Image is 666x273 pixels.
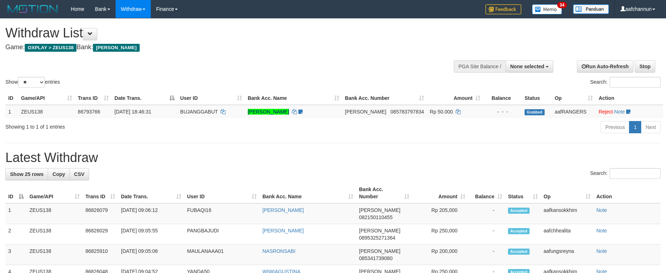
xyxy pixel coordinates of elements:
[532,4,562,14] img: Button%20Memo.svg
[510,64,544,69] span: None selected
[18,92,75,105] th: Game/API: activate to sort column ascending
[412,203,468,224] td: Rp 205,000
[541,224,593,245] td: aafchhealita
[180,109,218,115] span: BUJANGGABUT
[118,224,184,245] td: [DATE] 09:05:55
[118,183,184,203] th: Date Trans.: activate to sort column ascending
[468,245,505,265] td: -
[262,207,304,213] a: [PERSON_NAME]
[599,109,613,115] a: Reject
[468,183,505,203] th: Balance: activate to sort column ascending
[5,151,661,165] h1: Latest Withdraw
[18,77,45,88] select: Showentries
[115,109,151,115] span: [DATE] 18:46:31
[359,248,400,254] span: [PERSON_NAME]
[5,183,27,203] th: ID: activate to sort column descending
[596,92,663,105] th: Action
[118,245,184,265] td: [DATE] 09:05:06
[74,171,84,177] span: CSV
[27,224,83,245] td: ZEUS138
[83,183,118,203] th: Trans ID: activate to sort column ascending
[541,245,593,265] td: aafungsreyna
[356,183,412,203] th: Bank Acc. Number: activate to sort column ascending
[614,109,625,115] a: Note
[5,224,27,245] td: 2
[5,245,27,265] td: 3
[260,183,356,203] th: Bank Acc. Name: activate to sort column ascending
[641,121,661,133] a: Next
[541,183,593,203] th: Op: activate to sort column ascending
[593,183,661,203] th: Action
[359,235,395,241] span: Copy 0895325271364 to clipboard
[430,109,453,115] span: Rp 50.000
[486,108,519,115] div: - - -
[262,228,304,233] a: [PERSON_NAME]
[359,255,392,261] span: Copy 085341739080 to clipboard
[93,44,139,52] span: [PERSON_NAME]
[601,121,629,133] a: Previous
[262,248,295,254] a: NASRONSABI
[468,203,505,224] td: -
[552,105,596,118] td: aafRANGERS
[27,245,83,265] td: ZEUS138
[610,168,661,179] input: Search:
[177,92,245,105] th: User ID: activate to sort column ascending
[18,105,75,118] td: ZEUS138
[5,203,27,224] td: 1
[590,168,661,179] label: Search:
[342,92,427,105] th: Bank Acc. Number: activate to sort column ascending
[427,92,483,105] th: Amount: activate to sort column ascending
[112,92,177,105] th: Date Trans.: activate to sort column descending
[522,92,552,105] th: Status
[75,92,112,105] th: Trans ID: activate to sort column ascending
[184,245,260,265] td: MAULANAAA01
[454,60,506,73] div: PGA Site Balance /
[629,121,641,133] a: 1
[359,214,392,220] span: Copy 082150110455 to clipboard
[573,4,609,14] img: panduan.png
[48,168,70,180] a: Copy
[541,203,593,224] td: aafkansokkhim
[248,109,289,115] a: [PERSON_NAME]
[391,109,424,115] span: Copy 085783797834 to clipboard
[508,249,530,255] span: Accepted
[52,171,65,177] span: Copy
[83,203,118,224] td: 86826079
[5,105,18,118] td: 1
[83,245,118,265] td: 86825910
[610,77,661,88] input: Search:
[596,207,607,213] a: Note
[483,92,522,105] th: Balance
[359,207,400,213] span: [PERSON_NAME]
[508,208,530,214] span: Accepted
[5,77,60,88] label: Show entries
[5,4,60,14] img: MOTION_logo.png
[412,245,468,265] td: Rp 200,000
[577,60,633,73] a: Run Auto-Refresh
[359,228,400,233] span: [PERSON_NAME]
[25,44,76,52] span: OXPLAY > ZEUS138
[635,60,655,73] a: Stop
[184,224,260,245] td: PANGBAJUDI
[412,224,468,245] td: Rp 250,000
[245,92,342,105] th: Bank Acc. Name: activate to sort column ascending
[78,109,100,115] span: 86793766
[5,168,48,180] a: Show 25 rows
[596,228,607,233] a: Note
[596,248,607,254] a: Note
[557,2,567,8] span: 34
[5,26,437,40] h1: Withdraw List
[412,183,468,203] th: Amount: activate to sort column ascending
[552,92,596,105] th: Op: activate to sort column ascending
[506,60,553,73] button: None selected
[5,120,272,130] div: Showing 1 to 1 of 1 entries
[118,203,184,224] td: [DATE] 09:06:12
[69,168,89,180] a: CSV
[596,105,663,118] td: ·
[27,203,83,224] td: ZEUS138
[5,44,437,51] h4: Game: Bank:
[10,171,43,177] span: Show 25 rows
[468,224,505,245] td: -
[508,228,530,234] span: Accepted
[27,183,83,203] th: Game/API: activate to sort column ascending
